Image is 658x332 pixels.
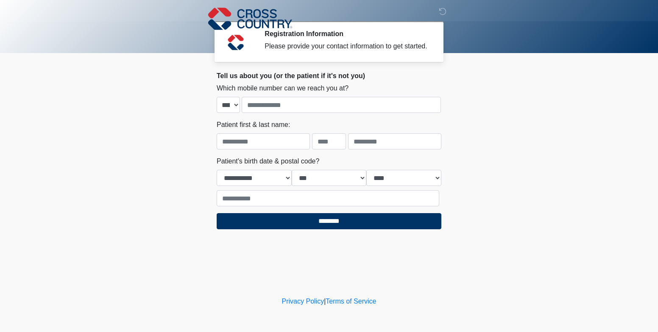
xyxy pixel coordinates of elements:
[217,120,290,130] label: Patient first & last name:
[217,83,349,93] label: Which mobile number can we reach you at?
[326,298,376,305] a: Terms of Service
[324,298,326,305] a: |
[217,156,319,166] label: Patient's birth date & postal code?
[282,298,324,305] a: Privacy Policy
[265,41,429,51] div: Please provide your contact information to get started.
[217,72,441,80] h2: Tell us about you (or the patient if it's not you)
[223,30,248,55] img: Agent Avatar
[208,6,292,31] img: Cross Country Logo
